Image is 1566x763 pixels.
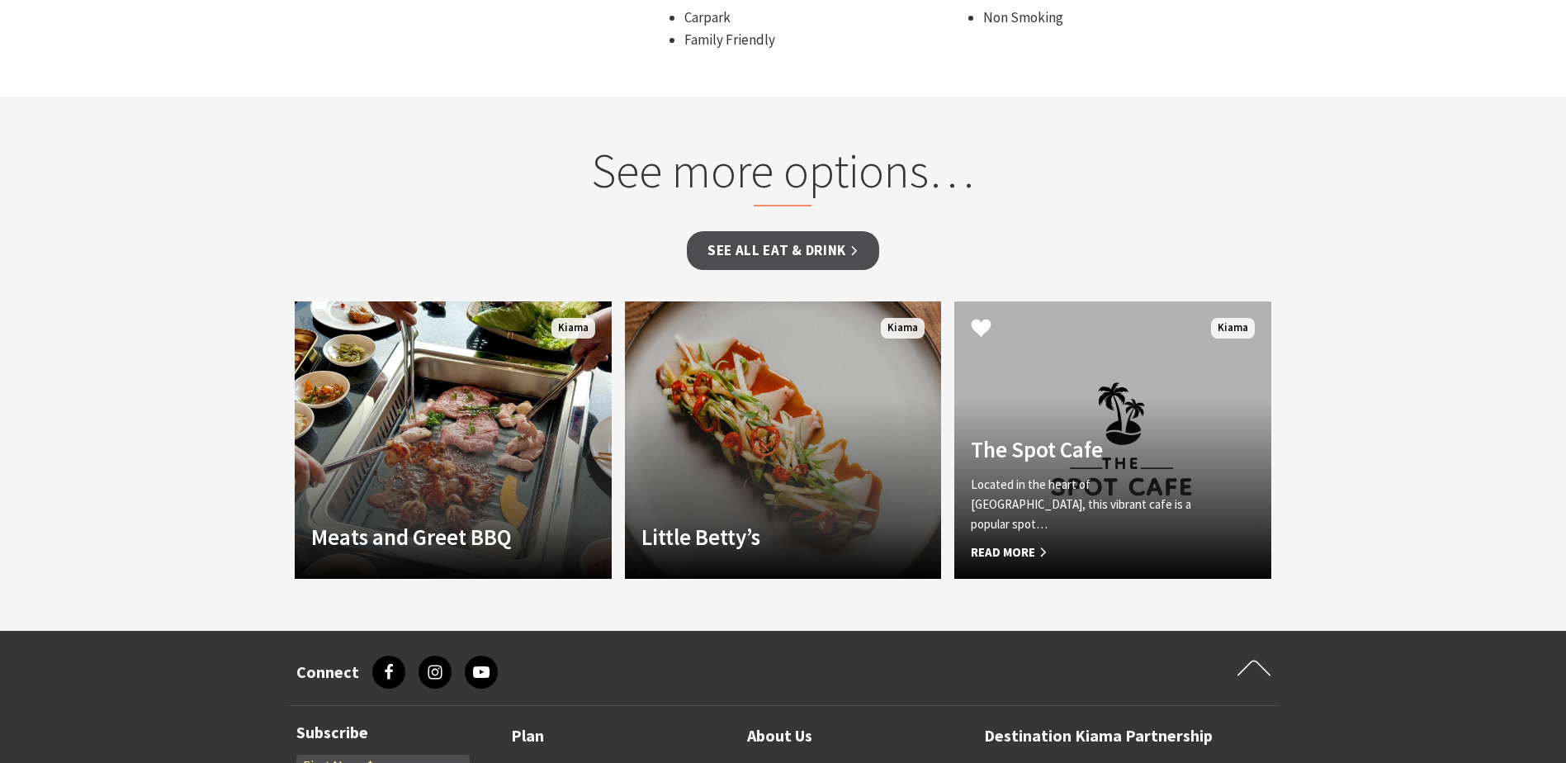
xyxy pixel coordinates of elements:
a: Destination Kiama Partnership [984,723,1213,750]
h4: Meats and Greet BBQ [311,524,547,550]
a: About Us [747,723,812,750]
button: Click to Favourite The Spot Cafe [954,301,1008,358]
a: See all Eat & Drink [687,231,879,270]
li: Non Smoking [983,7,1266,29]
h3: Connect [296,662,359,682]
h4: Little Betty’s [641,524,878,550]
span: Kiama [551,318,595,339]
p: Located in the heart of [GEOGRAPHIC_DATA], this vibrant cafe is a popular spot… [971,475,1207,534]
h2: See more options… [468,142,1098,206]
li: Carpark [684,7,967,29]
a: Little Betty’s Kiama [625,301,942,579]
h4: The Spot Cafe [971,436,1207,462]
a: Another Image Used Meats and Greet BBQ Kiama [295,301,612,579]
li: Family Friendly [684,29,967,51]
span: Kiama [881,318,925,339]
h3: Subscribe [296,723,470,742]
span: Read More [971,543,1207,562]
a: Another Image Used The Spot Cafe Located in the heart of [GEOGRAPHIC_DATA], this vibrant cafe is ... [954,301,1271,579]
a: Plan [511,723,544,750]
span: Kiama [1211,318,1255,339]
